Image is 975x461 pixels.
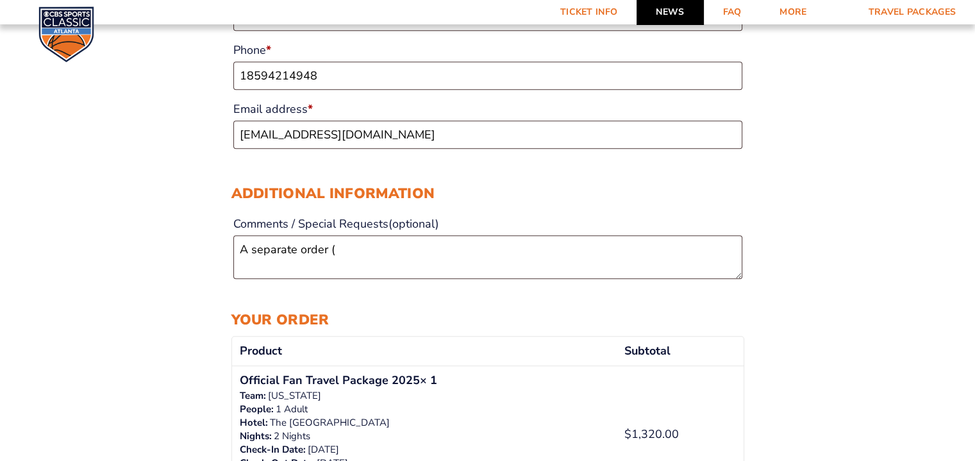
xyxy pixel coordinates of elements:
dt: Check-In Date: [240,443,306,457]
h3: Your order [231,312,744,328]
h3: Additional information [231,185,744,202]
label: Email address [233,97,742,121]
bdi: 1,320.00 [624,426,679,442]
img: CBS Sports Classic [38,6,94,62]
label: Comments / Special Requests [233,212,742,235]
dt: People: [240,403,274,416]
p: [US_STATE] [240,389,610,403]
p: [DATE] [240,443,610,457]
span: $ [624,426,631,442]
label: Phone [233,38,742,62]
dt: Hotel: [240,416,268,430]
strong: × 1 [420,373,437,388]
p: 1 Adult [240,403,610,416]
th: Subtotal [617,337,743,365]
p: 2 Nights [240,430,610,443]
th: Product [232,337,617,365]
p: The [GEOGRAPHIC_DATA] [240,416,610,430]
dt: Nights: [240,430,272,443]
dt: Team: [240,389,266,403]
span: (optional) [388,216,439,231]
